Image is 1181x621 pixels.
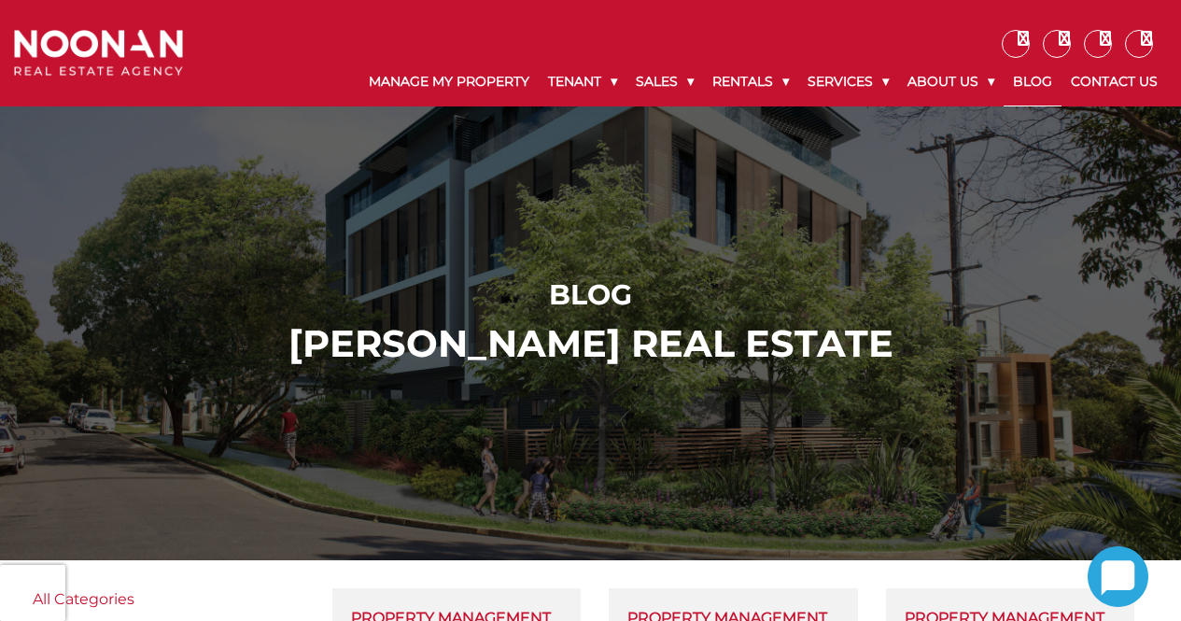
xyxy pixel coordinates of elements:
[703,58,798,106] a: Rentals
[626,58,703,106] a: Sales
[19,321,1162,366] h2: [PERSON_NAME] ReaL Estate
[359,58,539,106] a: Manage My Property
[798,58,898,106] a: Services
[539,58,626,106] a: Tenant
[898,58,1004,106] a: About Us
[19,278,1162,312] h1: Blog
[1004,58,1061,106] a: Blog
[1061,58,1167,106] a: Contact Us
[14,30,183,77] img: Noonan Real Estate Agency
[33,590,134,608] a: All Categories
